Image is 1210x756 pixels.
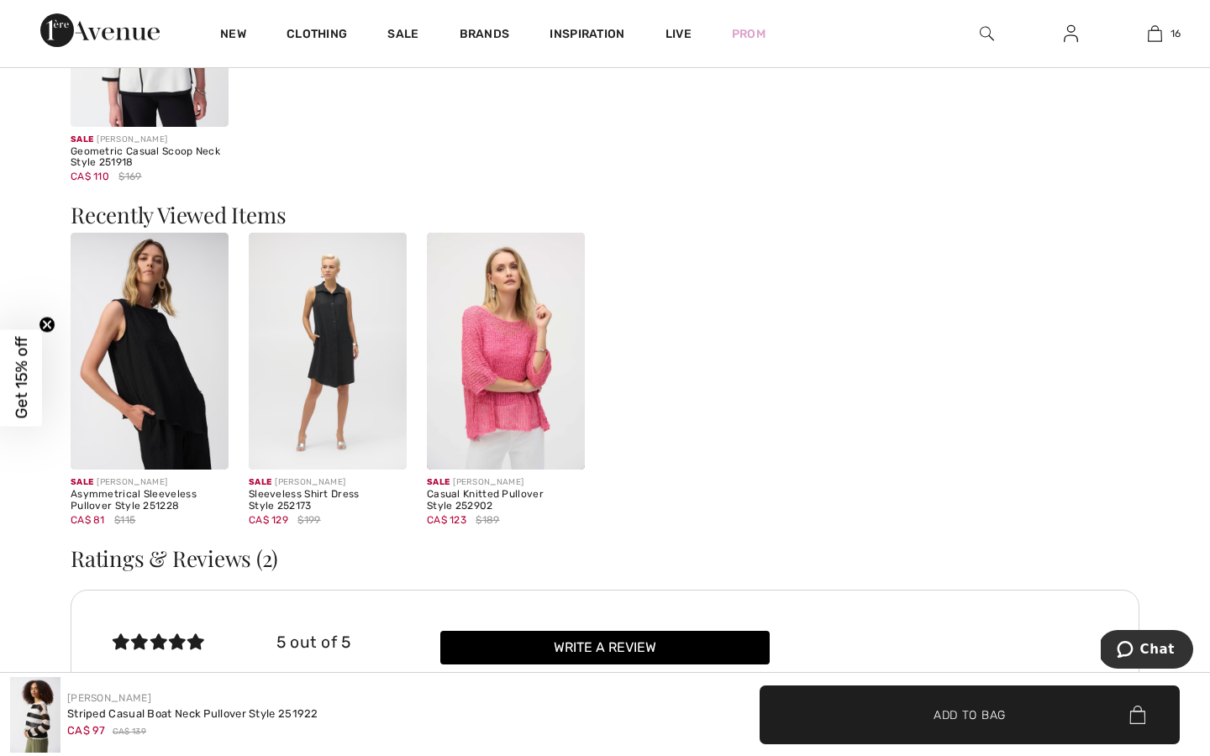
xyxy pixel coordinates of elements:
h3: Recently Viewed Items [71,204,1139,226]
a: Clothing [287,27,347,45]
span: Get 15% off [12,337,31,419]
span: 16 [1171,26,1181,41]
img: 1ère Avenue [40,13,160,47]
span: Sale [249,477,271,487]
div: Casual Knitted Pullover Style 252902 [427,489,585,512]
img: Bag.svg [1129,706,1145,724]
h3: Ratings & Reviews (2) [71,548,1139,570]
span: CA$ 139 [113,726,146,738]
img: My Bag [1148,24,1162,44]
span: CA$ 97 [67,724,106,737]
span: $189 [476,512,499,528]
div: [PERSON_NAME] [427,476,585,489]
span: Sale [71,477,93,487]
img: My Info [1064,24,1078,44]
a: New [220,27,246,45]
span: CA$ 81 [71,514,105,526]
a: Live [665,25,692,43]
span: Add to Bag [934,706,1006,723]
a: Sign In [1050,24,1092,45]
div: [PERSON_NAME] [249,476,407,489]
div: Geometric Casual Scoop Neck Style 251918 [71,146,229,170]
div: [PERSON_NAME] [71,134,229,146]
a: Brands [460,27,510,45]
span: $169 [118,169,141,184]
div: [PERSON_NAME] [71,476,229,489]
a: Prom [732,25,765,43]
button: Close teaser [39,317,55,333]
img: Casual Knitted Pullover Style 252902 [427,233,585,470]
a: [PERSON_NAME] [67,692,151,704]
div: Sleeveless Shirt Dress Style 252173 [249,489,407,512]
button: Write a review [440,631,769,664]
img: Striped Casual Boat Neck Pullover Style 251922 [10,677,60,753]
span: Sale [71,134,93,144]
div: Striped Casual Boat Neck Pullover Style 251922 [67,706,318,722]
button: Add to Bag [760,685,1180,744]
span: Inspiration [550,27,624,45]
img: Asymmetrical Sleeveless Pullover Style 251228 [71,233,229,470]
span: Sale [427,477,450,487]
img: Sleeveless Shirt Dress Style 252173 [249,233,407,470]
div: Asymmetrical Sleeveless Pullover Style 251228 [71,489,229,512]
a: 16 [1113,24,1196,44]
a: Sale [387,27,418,45]
div: 5 out of 5 [276,631,441,655]
span: $199 [297,512,320,528]
span: CA$ 123 [427,514,466,526]
span: CA$ 129 [249,514,288,526]
iframe: Opens a widget where you can chat to one of our agents [1101,630,1193,672]
span: CA$ 110 [71,171,109,182]
span: $115 [114,512,135,528]
img: search the website [980,24,994,44]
